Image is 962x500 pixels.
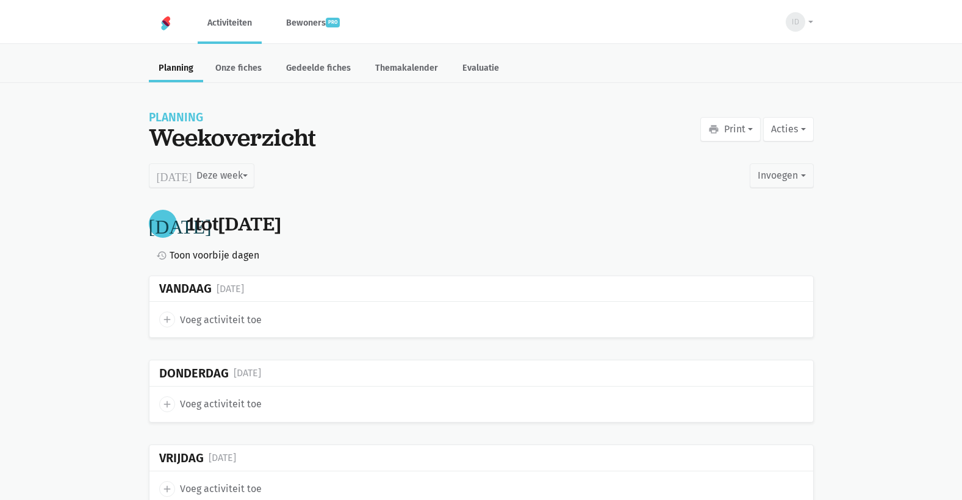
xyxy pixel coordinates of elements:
[180,481,262,497] span: Voeg activiteit toe
[234,365,261,381] div: [DATE]
[159,396,262,412] a: add Voeg activiteit toe
[180,312,262,328] span: Voeg activiteit toe
[159,451,204,465] div: Vrijdag
[187,213,281,235] div: tot
[750,163,813,188] button: Invoegen
[218,211,281,237] span: [DATE]
[162,484,173,495] i: add
[365,56,448,82] a: Themakalender
[217,281,244,297] div: [DATE]
[149,123,316,151] div: Weekoverzicht
[700,117,761,141] button: Print
[162,399,173,410] i: add
[763,117,813,141] button: Acties
[149,163,254,188] button: Deze week
[187,211,195,237] span: 1
[453,56,509,82] a: Evaluatie
[159,16,173,30] img: Home
[159,312,262,327] a: add Voeg activiteit toe
[276,56,361,82] a: Gedeelde fiches
[149,112,316,123] div: Planning
[151,248,259,263] a: Toon voorbije dagen
[206,56,271,82] a: Onze fiches
[180,396,262,412] span: Voeg activiteit toe
[149,214,212,234] i: [DATE]
[198,2,262,43] a: Activiteiten
[792,16,799,28] span: ID
[708,124,719,135] i: print
[159,366,229,380] div: Donderdag
[156,250,167,261] i: history
[159,282,212,296] div: Vandaag
[170,248,259,263] span: Toon voorbije dagen
[326,18,340,27] span: pro
[159,481,262,497] a: add Voeg activiteit toe
[209,450,236,466] div: [DATE]
[149,56,203,82] a: Planning
[162,314,173,325] i: add
[778,8,813,36] button: ID
[157,170,192,181] i: [DATE]
[276,2,350,43] a: Bewonerspro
